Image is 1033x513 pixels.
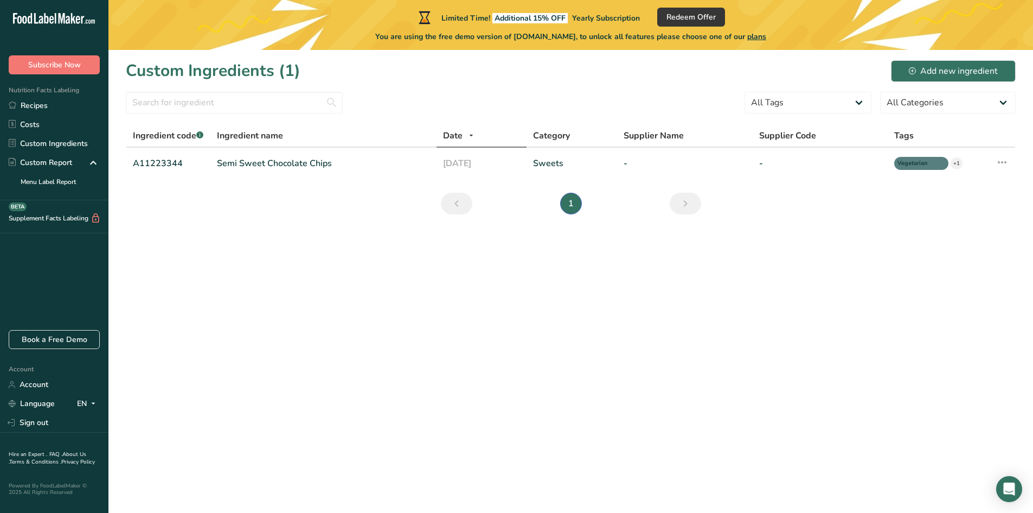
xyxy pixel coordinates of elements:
[126,92,343,113] input: Search for ingredient
[894,129,914,142] span: Tags
[9,451,47,458] a: Hire an Expert .
[77,397,100,410] div: EN
[657,8,725,27] button: Redeem Offer
[9,451,86,466] a: About Us .
[624,129,684,142] span: Supplier Name
[891,60,1016,82] button: Add new ingredient
[670,193,701,214] a: Next
[443,129,463,142] span: Date
[61,458,95,466] a: Privacy Policy
[28,59,81,71] span: Subscribe Now
[759,129,816,142] span: Supplier Code
[747,31,766,42] span: plans
[217,157,429,170] a: Semi Sweet Chocolate Chips
[416,11,640,24] div: Limited Time!
[9,202,27,211] div: BETA
[217,129,283,142] span: Ingredient name
[9,483,100,496] div: Powered By FoodLabelMaker © 2025 All Rights Reserved
[666,11,716,23] span: Redeem Offer
[49,451,62,458] a: FAQ .
[533,157,611,170] a: Sweets
[133,157,204,170] a: A11223344
[492,13,568,23] span: Additional 15% OFF
[441,193,472,214] a: Previous
[9,330,100,349] a: Book a Free Demo
[909,65,998,78] div: Add new ingredient
[897,159,935,168] span: Vegetarian
[624,157,746,170] a: -
[133,130,203,142] span: Ingredient code
[9,55,100,74] button: Subscribe Now
[126,59,300,83] h1: Custom Ingredients (1)
[375,31,766,42] span: You are using the free demo version of [DOMAIN_NAME], to unlock all features please choose one of...
[9,458,61,466] a: Terms & Conditions .
[572,13,640,23] span: Yearly Subscription
[759,157,882,170] a: -
[9,157,72,168] div: Custom Report
[996,476,1022,502] div: Open Intercom Messenger
[951,157,963,169] div: +1
[9,394,55,413] a: Language
[443,157,521,170] a: [DATE]
[533,129,570,142] span: Category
